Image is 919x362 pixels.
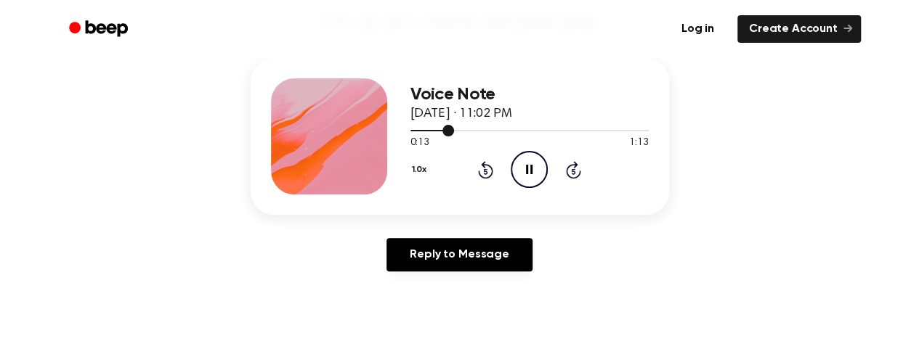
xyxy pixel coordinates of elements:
span: 1:13 [629,136,648,151]
button: 1.0x [410,157,432,182]
span: [DATE] · 11:02 PM [410,107,512,120]
a: Log in [667,12,729,46]
a: Beep [59,15,141,44]
h3: Voice Note [410,85,649,104]
a: Reply to Message [386,238,532,271]
a: Create Account [737,15,861,43]
span: 0:13 [410,136,429,151]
